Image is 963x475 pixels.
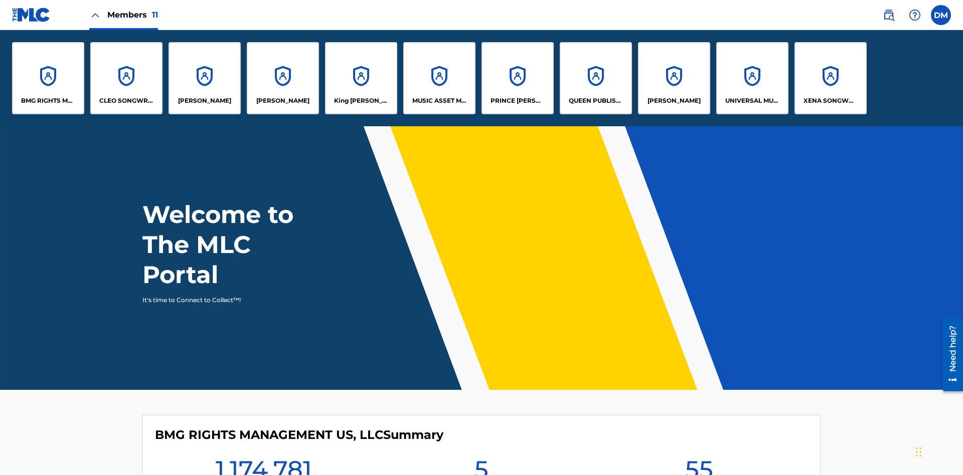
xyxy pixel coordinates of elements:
a: AccountsCLEO SONGWRITER [90,42,163,114]
a: Public Search [879,5,899,25]
p: CLEO SONGWRITER [99,96,154,105]
p: BMG RIGHTS MANAGEMENT US, LLC [21,96,76,105]
a: AccountsBMG RIGHTS MANAGEMENT US, LLC [12,42,84,114]
span: Members [107,9,158,21]
p: It's time to Connect to Collect™! [142,296,316,305]
div: Drag [916,437,922,467]
img: search [883,9,895,21]
a: Accounts[PERSON_NAME] [638,42,710,114]
h4: BMG RIGHTS MANAGEMENT US, LLC [155,427,443,442]
iframe: Chat Widget [913,427,963,475]
a: AccountsUNIVERSAL MUSIC PUB GROUP [716,42,788,114]
img: help [909,9,921,21]
p: UNIVERSAL MUSIC PUB GROUP [725,96,780,105]
p: XENA SONGWRITER [804,96,858,105]
a: AccountsXENA SONGWRITER [794,42,867,114]
a: Accounts[PERSON_NAME] [169,42,241,114]
p: QUEEN PUBLISHA [569,96,623,105]
div: User Menu [931,5,951,25]
p: MUSIC ASSET MANAGEMENT (MAM) [412,96,467,105]
span: 11 [152,10,158,20]
p: EYAMA MCSINGER [256,96,309,105]
div: Help [905,5,925,25]
p: PRINCE MCTESTERSON [491,96,545,105]
img: Close [89,9,101,21]
a: AccountsQUEEN PUBLISHA [560,42,632,114]
a: Accounts[PERSON_NAME] [247,42,319,114]
h1: Welcome to The MLC Portal [142,199,330,290]
p: King McTesterson [334,96,389,105]
p: ELVIS COSTELLO [178,96,231,105]
a: AccountsMUSIC ASSET MANAGEMENT (MAM) [403,42,475,114]
p: RONALD MCTESTERSON [648,96,701,105]
img: MLC Logo [12,8,51,22]
iframe: Resource Center [935,314,963,396]
a: AccountsPRINCE [PERSON_NAME] [481,42,554,114]
a: AccountsKing [PERSON_NAME] [325,42,397,114]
